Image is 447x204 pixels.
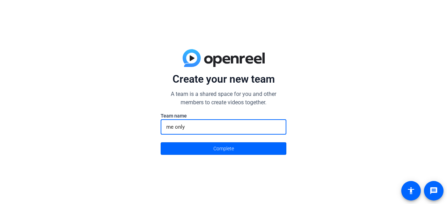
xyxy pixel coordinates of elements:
button: Complete [161,142,286,155]
span: Complete [213,142,234,155]
p: Create your new team [161,73,286,86]
input: Enter here [166,123,281,131]
img: blue-gradient.svg [183,49,265,67]
mat-icon: accessibility [407,187,415,195]
mat-icon: message [430,187,438,195]
p: A team is a shared space for you and other members to create videos together. [161,90,286,107]
label: Team name [161,112,286,119]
